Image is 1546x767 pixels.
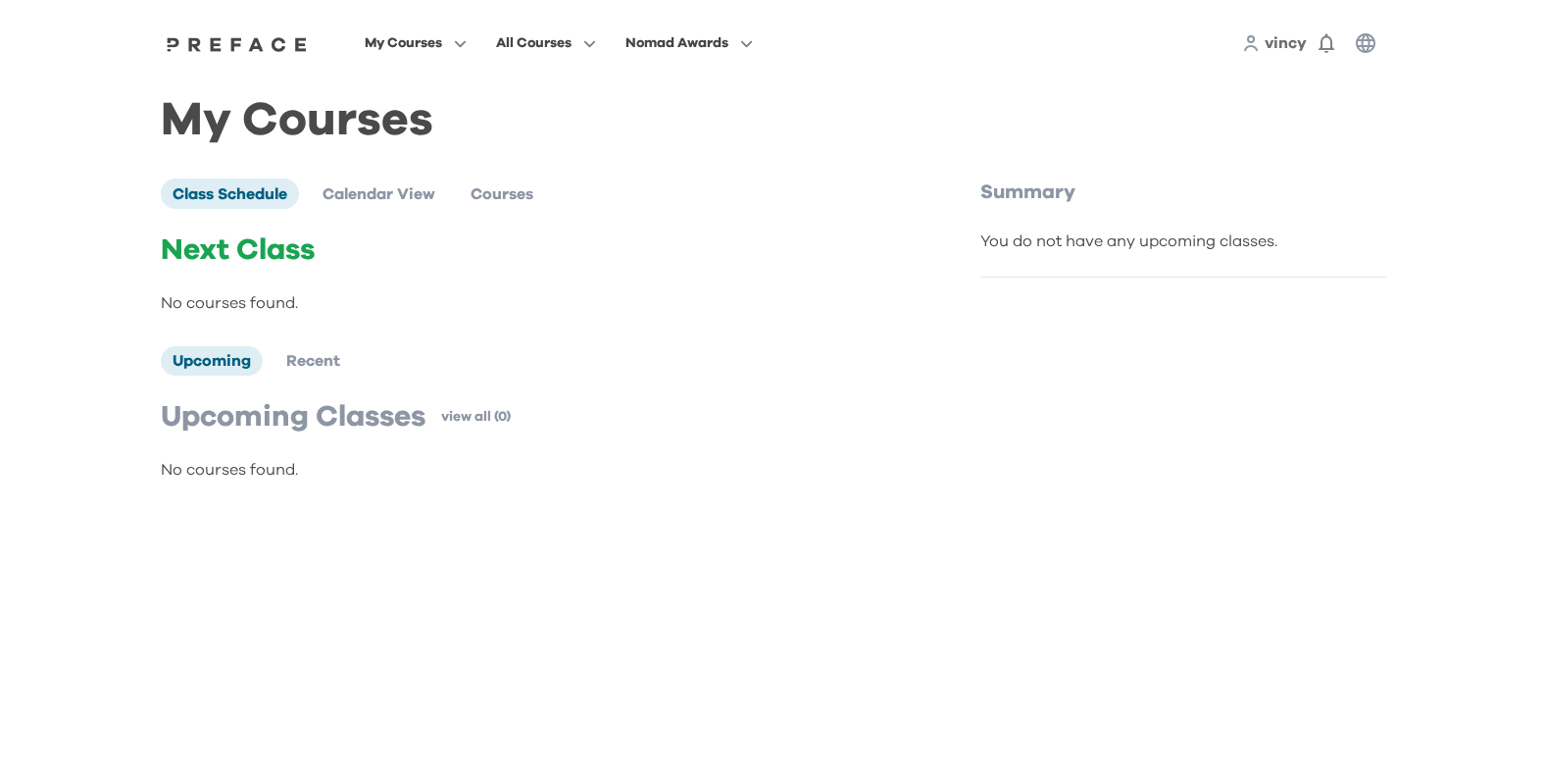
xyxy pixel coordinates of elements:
span: My Courses [365,31,442,55]
div: You do not have any upcoming classes. [980,230,1386,253]
span: Class Schedule [173,186,287,202]
span: All Courses [496,31,572,55]
p: No courses found. [161,458,898,482]
span: Upcoming [173,353,251,369]
p: Summary [980,179,1386,206]
span: Calendar View [323,186,435,202]
img: Preface Logo [162,36,313,52]
button: My Courses [359,30,473,56]
a: Preface Logo [162,35,313,51]
a: view all (0) [441,407,511,427]
span: Nomad Awards [625,31,728,55]
p: No courses found. [161,291,898,315]
h1: My Courses [161,110,1386,131]
button: All Courses [490,30,602,56]
p: Next Class [161,232,898,268]
span: vincy [1265,35,1307,51]
a: vincy [1265,31,1307,55]
span: Courses [471,186,533,202]
button: Nomad Awards [620,30,759,56]
p: Upcoming Classes [161,399,425,435]
span: Recent [286,353,340,369]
